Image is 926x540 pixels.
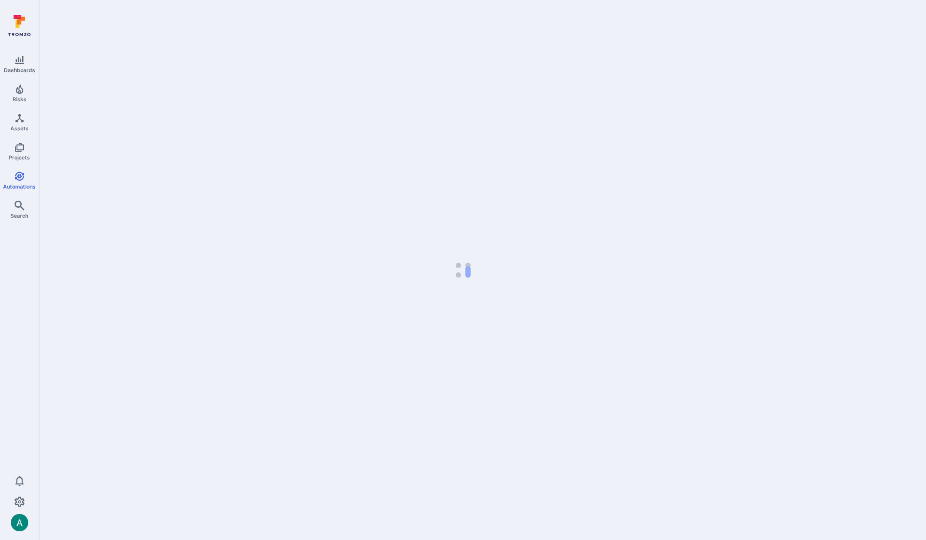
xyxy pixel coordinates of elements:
span: Automations [3,183,36,190]
span: Risks [13,96,26,103]
span: Search [10,212,28,219]
span: Projects [9,154,30,161]
span: Dashboards [4,67,35,73]
span: Assets [10,125,29,132]
img: ACg8ocLSa5mPYBaXNx3eFu_EmspyJX0laNWN7cXOFirfQ7srZveEpg=s96-c [11,514,28,531]
div: Arjan Dehar [11,514,28,531]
